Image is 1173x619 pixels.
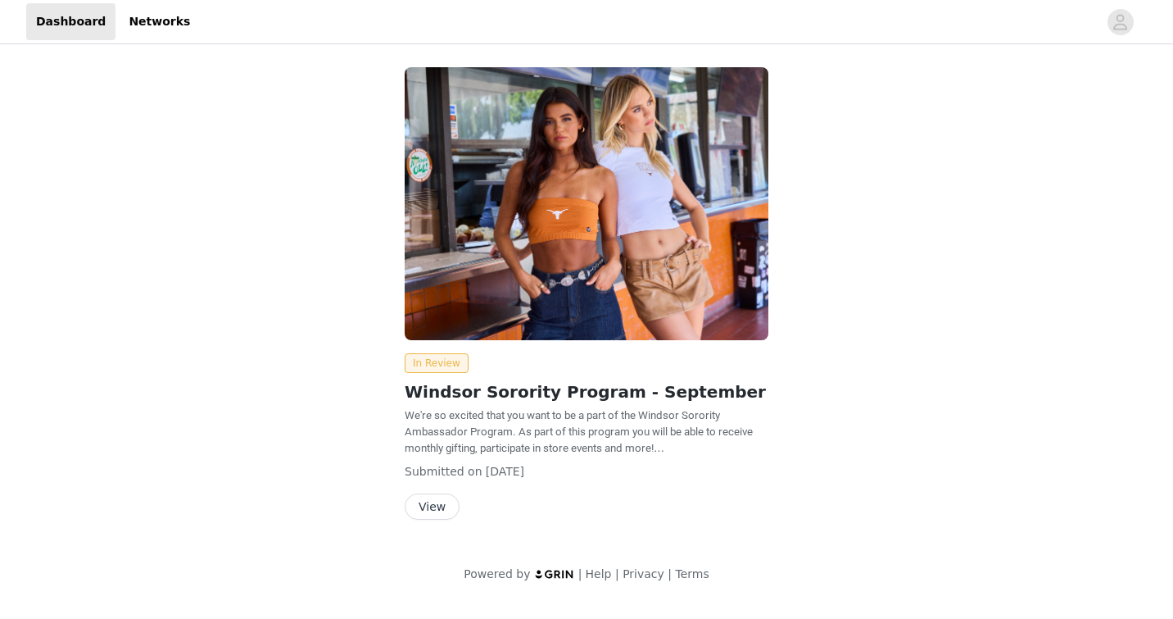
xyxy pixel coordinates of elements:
a: Help [586,567,612,580]
span: In Review [405,353,469,373]
div: avatar [1112,9,1128,35]
img: Windsor [405,67,768,340]
img: logo [534,569,575,580]
span: | [578,567,582,580]
button: View [405,494,460,520]
a: Privacy [623,567,664,580]
a: View [405,501,460,513]
span: We're so excited that you want to be a part of the Windsor Sorority Ambassador Program. As part o... [405,409,753,454]
span: | [668,567,672,580]
a: Networks [119,3,200,40]
span: | [615,567,619,580]
h2: Windsor Sorority Program - September [405,380,768,404]
a: Terms [675,567,709,580]
a: Dashboard [26,3,115,40]
span: [DATE] [486,465,524,478]
span: Powered by [464,567,530,580]
span: Submitted on [405,465,482,478]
